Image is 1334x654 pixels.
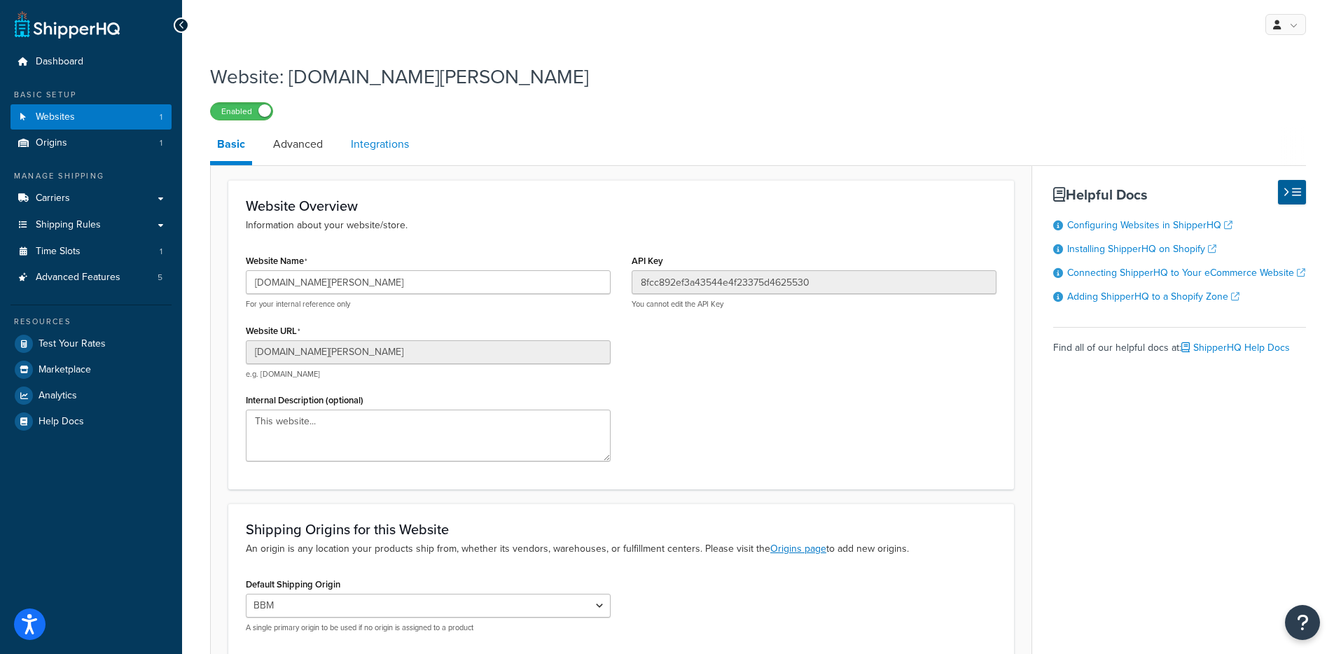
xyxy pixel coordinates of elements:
[39,364,91,376] span: Marketplace
[246,299,611,309] p: For your internal reference only
[11,316,172,328] div: Resources
[36,56,83,68] span: Dashboard
[344,127,416,161] a: Integrations
[1067,242,1216,256] a: Installing ShipperHQ on Shopify
[246,218,996,233] p: Information about your website/store.
[11,409,172,434] a: Help Docs
[158,272,162,284] span: 5
[246,256,307,267] label: Website Name
[160,111,162,123] span: 1
[1053,327,1306,358] div: Find all of our helpful docs at:
[1278,180,1306,204] button: Hide Help Docs
[1067,265,1305,280] a: Connecting ShipperHQ to Your eCommerce Website
[1067,218,1232,232] a: Configuring Websites in ShipperHQ
[246,410,611,461] textarea: This website...
[246,522,996,537] h3: Shipping Origins for this Website
[11,104,172,130] a: Websites1
[11,265,172,291] a: Advanced Features5
[11,357,172,382] a: Marketplace
[632,299,996,309] p: You cannot edit the API Key
[11,239,172,265] li: Time Slots
[266,127,330,161] a: Advanced
[11,130,172,156] li: Origins
[1181,340,1290,355] a: ShipperHQ Help Docs
[39,338,106,350] span: Test Your Rates
[39,390,77,402] span: Analytics
[11,265,172,291] li: Advanced Features
[246,395,363,405] label: Internal Description (optional)
[632,270,996,294] input: XDL713J089NBV22
[11,186,172,211] a: Carriers
[246,198,996,214] h3: Website Overview
[160,246,162,258] span: 1
[11,49,172,75] a: Dashboard
[211,103,272,120] label: Enabled
[1053,187,1306,202] h3: Helpful Docs
[36,272,120,284] span: Advanced Features
[36,111,75,123] span: Websites
[11,89,172,101] div: Basic Setup
[210,127,252,165] a: Basic
[770,541,826,556] a: Origins page
[36,219,101,231] span: Shipping Rules
[246,369,611,380] p: e.g. [DOMAIN_NAME]
[1067,289,1239,304] a: Adding ShipperHQ to a Shopify Zone
[1285,605,1320,640] button: Open Resource Center
[36,137,67,149] span: Origins
[11,383,172,408] a: Analytics
[246,541,996,557] p: An origin is any location your products ship from, whether its vendors, warehouses, or fulfillmen...
[36,246,81,258] span: Time Slots
[11,130,172,156] a: Origins1
[36,193,70,204] span: Carriers
[246,622,611,633] p: A single primary origin to be used if no origin is assigned to a product
[160,137,162,149] span: 1
[11,170,172,182] div: Manage Shipping
[11,104,172,130] li: Websites
[11,239,172,265] a: Time Slots1
[11,212,172,238] a: Shipping Rules
[39,416,84,428] span: Help Docs
[246,326,300,337] label: Website URL
[11,331,172,356] a: Test Your Rates
[246,579,340,590] label: Default Shipping Origin
[632,256,663,266] label: API Key
[210,63,1288,90] h1: Website: [DOMAIN_NAME][PERSON_NAME]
